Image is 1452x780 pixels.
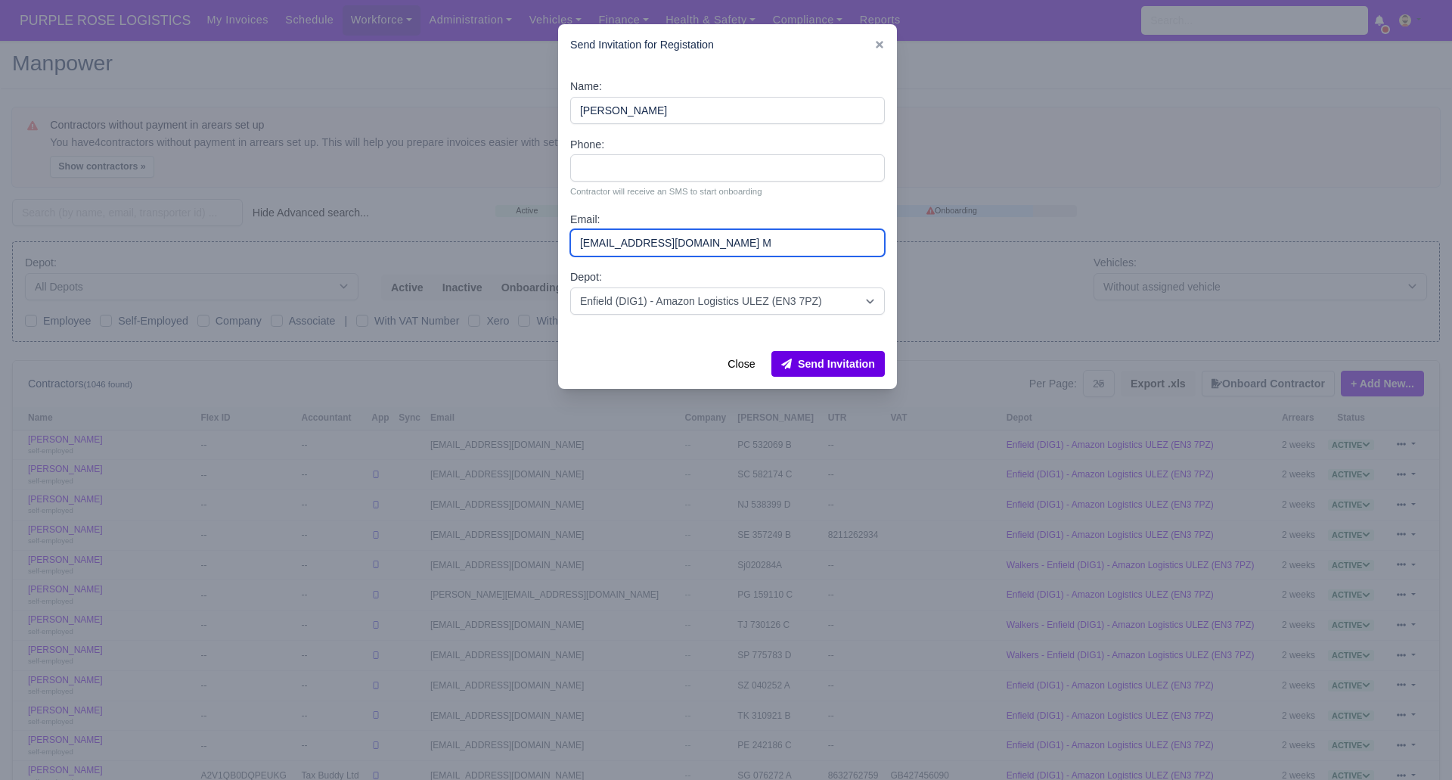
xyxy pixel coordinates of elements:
iframe: Chat Widget [1180,604,1452,780]
label: Phone: [570,136,604,154]
label: Email: [570,211,600,228]
button: Send Invitation [771,351,885,377]
label: Name: [570,78,602,95]
div: Send Invitation for Registation [558,24,897,66]
button: Close [718,351,765,377]
small: Contractor will receive an SMS to start onboarding [570,185,885,198]
label: Depot: [570,269,602,286]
